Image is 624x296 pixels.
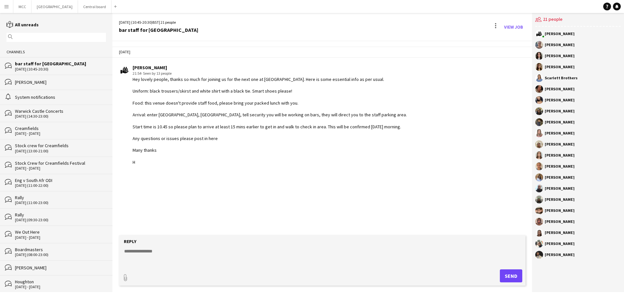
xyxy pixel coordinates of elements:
div: [DATE] (10:45-20:30) [15,67,106,71]
div: Stock Crew for Creamfields Festival [15,160,106,166]
div: Boardmasters [15,247,106,252]
div: bar staff for [GEOGRAPHIC_DATA] [15,61,106,67]
div: Houghton [15,279,106,285]
div: [PERSON_NAME] [545,65,575,69]
div: [DATE] - [DATE] [15,285,106,289]
button: [GEOGRAPHIC_DATA] [32,0,78,13]
div: [PERSON_NAME] [545,231,575,235]
div: Scarlett Brothers [545,76,578,80]
a: View Job [501,22,526,32]
div: 21:54 [133,71,407,76]
button: Send [500,269,522,282]
div: [DATE] - [DATE] [15,131,106,136]
div: [PERSON_NAME] [545,198,575,201]
div: [PERSON_NAME] [545,220,575,224]
div: bar staff for [GEOGRAPHIC_DATA] [119,27,198,33]
div: [DATE] (10:45-20:30) | 21 people [119,19,198,25]
div: [PERSON_NAME] [545,120,575,124]
div: [PERSON_NAME] [545,209,575,212]
div: [PERSON_NAME] [545,164,575,168]
div: [DATE] (14:30-23:00) [15,114,106,119]
div: [PERSON_NAME] [133,65,407,71]
div: [PERSON_NAME] [15,265,106,271]
div: Warwick Castle Concerts [15,108,106,114]
div: [PERSON_NAME] [15,79,106,85]
div: [DATE] (08:00-23:00) [15,252,106,257]
div: [PERSON_NAME] [545,109,575,113]
div: [PERSON_NAME] [545,98,575,102]
div: Eng v South Afr ODI [15,177,106,183]
div: Rally [15,195,106,200]
div: We Out Here [15,229,106,235]
div: [PERSON_NAME] [545,87,575,91]
div: Creamfields [15,125,106,131]
div: [DATE] (13:00-21:00) [15,149,106,153]
div: [PERSON_NAME] [545,131,575,135]
span: · Seen by 13 people [141,71,172,76]
span: BST [152,20,159,25]
button: Central board [78,0,111,13]
div: [DATE] - [DATE] [15,235,106,240]
div: [PERSON_NAME] [545,253,575,257]
div: [PERSON_NAME] [545,54,575,58]
div: [DATE] (11:00-23:00) [15,200,106,205]
div: [DATE] [112,46,532,58]
div: [PERSON_NAME] [545,142,575,146]
a: All unreads [6,22,39,28]
div: [PERSON_NAME] [545,187,575,190]
div: System notifications [15,94,106,100]
div: [DATE] (11:00-22:00) [15,183,106,188]
div: [PERSON_NAME] [545,242,575,246]
button: MCC [13,0,32,13]
div: [PERSON_NAME] [545,32,575,36]
div: [DATE] - [DATE] [15,166,106,171]
div: Hey lovely people, thanks so much for joining us for the next one at [GEOGRAPHIC_DATA]. Here is s... [133,76,407,165]
div: Stock crew for Creamfields [15,143,106,148]
div: [DATE] (09:30-23:00) [15,218,106,222]
label: Reply [124,238,136,244]
div: 21 people [535,13,621,27]
div: Rally [15,212,106,218]
div: [PERSON_NAME] [545,175,575,179]
div: [PERSON_NAME] [545,153,575,157]
div: [PERSON_NAME] [545,43,575,47]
